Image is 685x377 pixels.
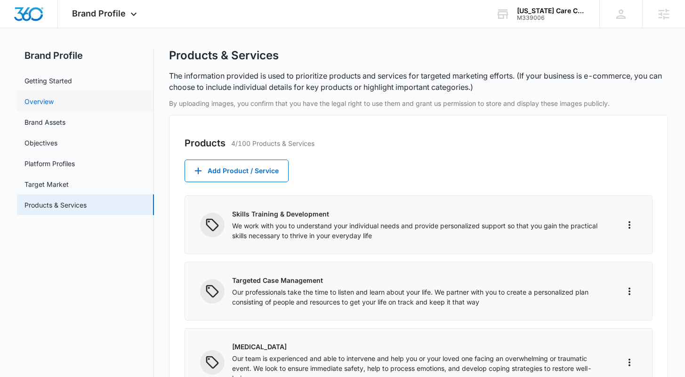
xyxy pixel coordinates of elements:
button: More [622,355,637,370]
button: Add Product / Service [185,160,289,182]
button: More [622,284,637,299]
h2: Brand Profile [17,48,154,63]
button: More [622,217,637,233]
p: By uploading images, you confirm that you have the legal right to use them and grant us permissio... [169,98,668,108]
a: Target Market [24,179,69,189]
p: 4/100 Products & Services [231,138,314,148]
a: Getting Started [24,76,72,86]
div: account id [517,15,586,21]
a: Platform Profiles [24,159,75,168]
a: Objectives [24,138,57,148]
p: [MEDICAL_DATA] [232,342,606,352]
h2: Products [185,136,226,150]
a: Products & Services [24,200,87,210]
a: Overview [24,96,54,106]
p: Skills Training & Development [232,209,606,219]
span: Brand Profile [72,8,126,18]
div: account name [517,7,586,15]
p: Our professionals take the time to listen and learn about your life. We partner with you to creat... [232,287,606,307]
p: We work with you to understand your individual needs and provide personalized support so that you... [232,221,606,241]
a: Brand Assets [24,117,65,127]
p: The information provided is used to prioritize products and services for targeted marketing effor... [169,70,668,93]
h1: Products & Services [169,48,279,63]
p: Targeted Case Management [232,275,606,285]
